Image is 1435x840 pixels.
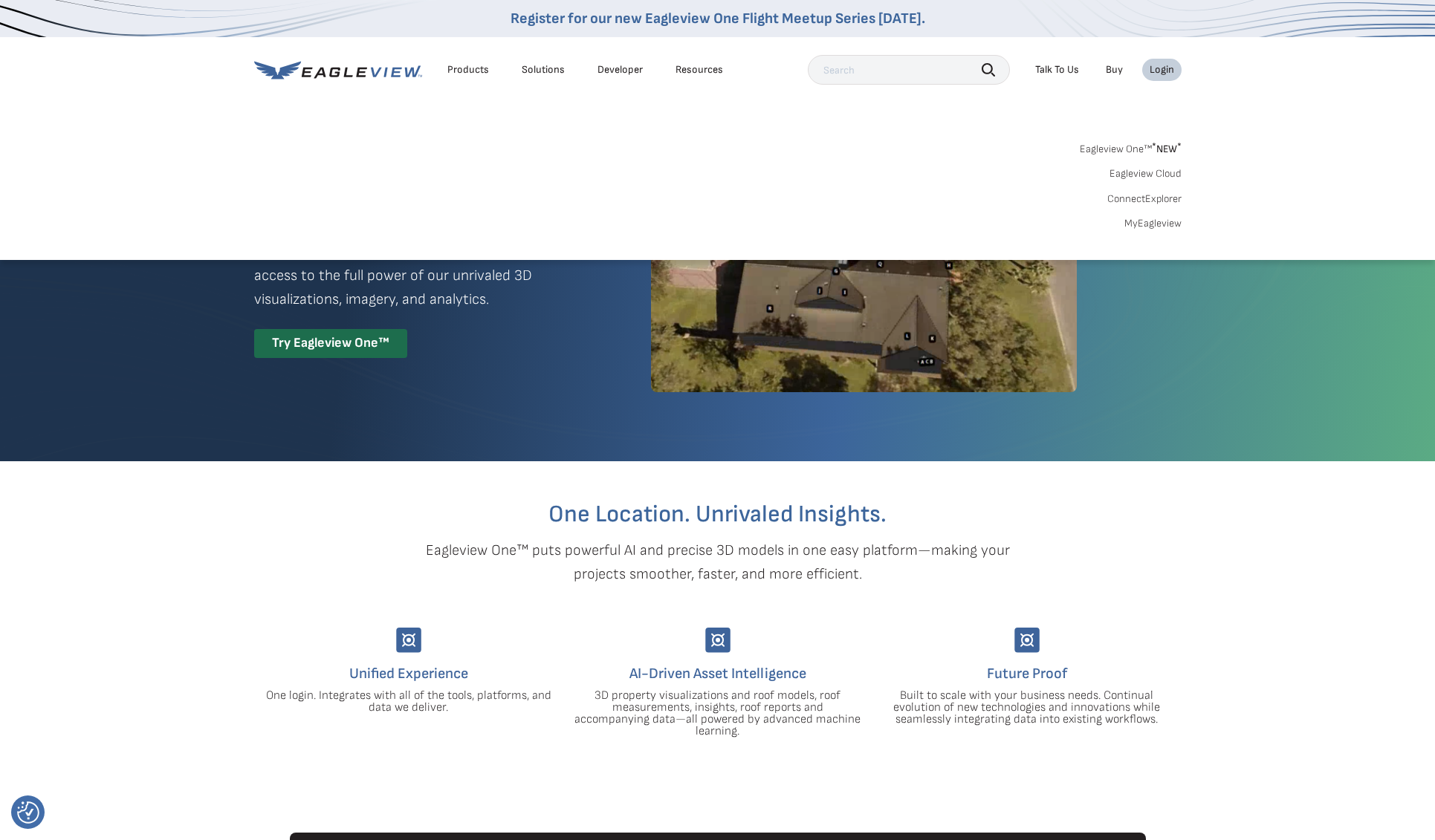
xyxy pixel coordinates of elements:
[265,503,1170,527] h2: One Location. Unrivaled Insights.
[447,63,489,76] div: Products
[884,690,1170,726] p: Built to scale with your business needs. Continual evolution of new technologies and innovations ...
[396,628,421,653] img: Group-9744.svg
[705,628,731,653] img: Group-9744.svg
[676,63,723,76] div: Resources
[511,10,925,27] a: Register for our new Eagleview One Flight Meetup Series [DATE].
[1107,192,1182,206] a: ConnectExplorer
[254,240,597,311] p: A premium digital experience that provides seamless access to the full power of our unrivaled 3D ...
[1080,138,1182,155] a: Eagleview One™*NEW*
[1110,167,1182,180] a: Eagleview Cloud
[597,63,643,76] a: Developer
[884,662,1170,686] h4: Future Proof
[1014,628,1040,653] img: Group-9744.svg
[808,55,1010,85] input: Search
[400,538,1036,586] p: Eagleview One™ puts powerful AI and precise 3D models in one easy platform—making your projects s...
[574,662,861,686] h4: AI-Driven Asset Intelligence
[574,690,861,738] p: 3D property visualizations and roof models, roof measurements, insights, roof reports and accompa...
[254,329,407,358] div: Try Eagleview One™
[1152,143,1182,155] span: NEW
[1035,63,1079,76] div: Talk To Us
[17,801,39,824] button: Consent Preferences
[1150,63,1174,76] div: Login
[522,63,565,76] div: Solutions
[1106,63,1123,76] a: Buy
[265,662,552,686] h4: Unified Experience
[1124,217,1182,230] a: MyEagleview
[17,801,39,824] img: Revisit consent button
[265,690,552,714] p: One login. Integrates with all of the tools, platforms, and data we deliver.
